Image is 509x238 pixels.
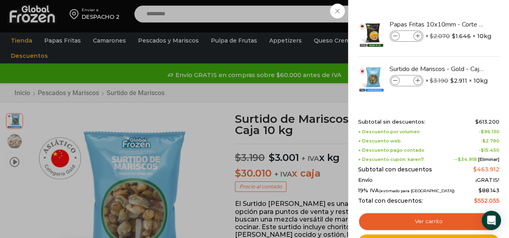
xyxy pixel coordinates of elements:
[358,138,401,144] span: + Descuento web
[482,138,486,144] span: $
[358,212,499,231] a: Ver carrito
[430,33,433,40] span: $
[478,187,482,193] span: $
[479,148,499,153] span: -
[358,157,424,162] span: + Descuento cupón: karen7
[480,138,499,144] span: -
[452,32,455,40] span: $
[476,177,499,183] span: ¡GRATIS!
[481,129,499,134] bdi: 96.130
[481,147,499,153] bdi: 15.450
[425,31,491,42] span: × × 10kg
[389,65,485,73] a: Surtido de Mariscos - Gold - Caja 10 kg
[358,177,373,183] span: Envío
[358,129,420,134] span: + Descuento por volumen
[478,187,499,193] span: 88.143
[481,147,484,153] span: $
[358,197,423,204] span: Total con descuentos:
[474,197,499,204] bdi: 552.055
[450,77,454,85] span: $
[358,148,425,153] span: + Descuento pago contado
[482,211,501,230] div: Open Intercom Messenger
[400,76,412,85] input: Product quantity
[482,138,499,144] bdi: 2.790
[400,32,412,41] input: Product quantity
[358,119,425,125] span: Subtotal sin descuentos:
[430,33,450,40] bdi: 2.070
[379,189,455,193] small: (estimado para [GEOGRAPHIC_DATA])
[458,157,477,162] span: 34.918
[473,166,499,173] bdi: 463.912
[452,32,471,40] bdi: 1.646
[358,187,455,194] span: 19% IVA
[474,197,478,204] span: $
[454,157,499,162] span: --
[475,118,499,125] bdi: 613.200
[479,129,499,134] span: -
[430,77,433,84] span: $
[458,157,461,162] span: $
[430,77,448,84] bdi: 3.190
[425,75,488,86] span: × × 10kg
[475,118,479,125] span: $
[389,20,485,29] a: Papas Fritas 10x10mm - Corte Bastón - Caja 10 kg
[473,166,477,173] span: $
[478,157,499,162] a: [Eliminar]
[481,129,484,134] span: $
[358,166,432,173] span: Subtotal con descuentos
[450,77,467,85] bdi: 2.911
